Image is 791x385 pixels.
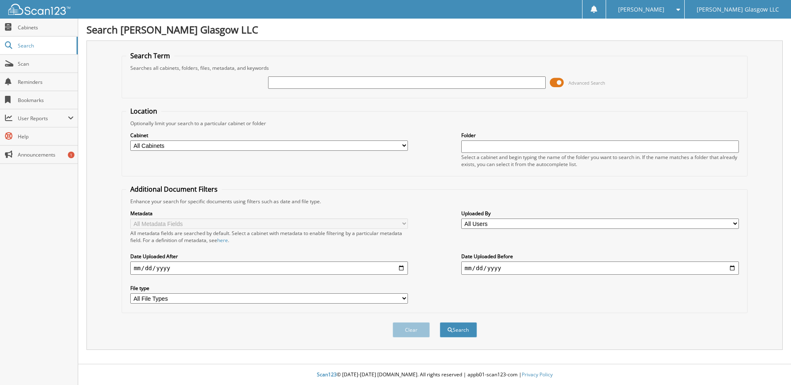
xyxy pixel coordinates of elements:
[126,120,743,127] div: Optionally limit your search to a particular cabinet or folder
[568,80,605,86] span: Advanced Search
[18,151,74,158] span: Announcements
[461,253,739,260] label: Date Uploaded Before
[217,237,228,244] a: here
[18,42,72,49] span: Search
[697,7,779,12] span: [PERSON_NAME] Glasgow LLC
[18,24,74,31] span: Cabinets
[440,322,477,337] button: Search
[18,60,74,67] span: Scan
[130,230,408,244] div: All metadata fields are searched by default. Select a cabinet with metadata to enable filtering b...
[522,371,553,378] a: Privacy Policy
[461,132,739,139] label: Folder
[130,210,408,217] label: Metadata
[126,198,743,205] div: Enhance your search for specific documents using filters such as date and file type.
[18,78,74,86] span: Reminders
[393,322,430,337] button: Clear
[68,152,74,158] div: 1
[78,365,791,385] div: © [DATE]-[DATE] [DOMAIN_NAME]. All rights reserved | appb01-scan123-com |
[86,23,783,36] h1: Search [PERSON_NAME] Glasgow LLC
[126,185,222,194] legend: Additional Document Filters
[126,51,174,60] legend: Search Term
[18,97,74,104] span: Bookmarks
[461,210,739,217] label: Uploaded By
[130,285,408,292] label: File type
[461,261,739,275] input: end
[130,261,408,275] input: start
[126,64,743,71] div: Searches all cabinets, folders, files, metadata, and keywords
[317,371,337,378] span: Scan123
[461,154,739,168] div: Select a cabinet and begin typing the name of the folder you want to search in. If the name match...
[18,133,74,140] span: Help
[8,4,70,15] img: scan123-logo-white.svg
[130,253,408,260] label: Date Uploaded After
[130,132,408,139] label: Cabinet
[18,115,68,122] span: User Reports
[618,7,664,12] span: [PERSON_NAME]
[126,107,161,116] legend: Location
